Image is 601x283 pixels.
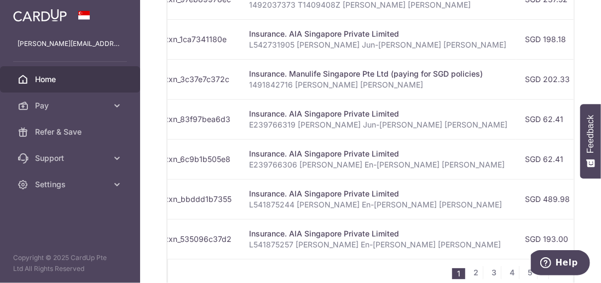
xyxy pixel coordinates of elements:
[157,179,240,219] td: txn_bbddd1b7355
[157,99,240,139] td: txn_83f97bea6d3
[35,100,107,111] span: Pay
[157,19,240,59] td: txn_1ca7341180e
[249,228,507,239] div: Insurance. AIA Singapore Private Limited
[524,266,537,279] a: 5
[516,59,579,99] td: SGD 202.33
[35,126,107,137] span: Refer & Save
[531,250,590,278] iframe: Opens a widget where you can find more information
[35,74,107,85] span: Home
[516,19,579,59] td: SGD 198.18
[470,266,483,279] a: 2
[35,179,107,190] span: Settings
[157,139,240,179] td: txn_6c9b1b505e8
[506,266,519,279] a: 4
[249,148,507,159] div: Insurance. AIA Singapore Private Limited
[249,159,507,170] p: E239766306 [PERSON_NAME] En-[PERSON_NAME] [PERSON_NAME]
[516,99,579,139] td: SGD 62.41
[249,68,507,79] div: Insurance. Manulife Singapore Pte Ltd (paying for SGD policies)
[13,9,67,22] img: CardUp
[249,188,507,199] div: Insurance. AIA Singapore Private Limited
[580,104,601,178] button: Feedback - Show survey
[249,119,507,130] p: E239766319 [PERSON_NAME] Jun-[PERSON_NAME] [PERSON_NAME]
[452,268,465,279] li: 1
[249,239,507,250] p: L541875257 [PERSON_NAME] En-[PERSON_NAME] [PERSON_NAME]
[516,219,579,259] td: SGD 193.00
[157,219,240,259] td: txn_535096c37d2
[488,266,501,279] a: 3
[18,38,123,49] p: [PERSON_NAME][EMAIL_ADDRESS][DOMAIN_NAME]
[586,115,596,153] span: Feedback
[249,39,507,50] p: L542731905 [PERSON_NAME] Jun-[PERSON_NAME] [PERSON_NAME]
[249,108,507,119] div: Insurance. AIA Singapore Private Limited
[516,179,579,219] td: SGD 489.98
[249,28,507,39] div: Insurance. AIA Singapore Private Limited
[249,79,507,90] p: 1491842716 [PERSON_NAME] [PERSON_NAME]
[35,153,107,164] span: Support
[516,139,579,179] td: SGD 62.41
[249,199,507,210] p: L541875244 [PERSON_NAME] En-[PERSON_NAME] [PERSON_NAME]
[157,59,240,99] td: txn_3c37e7c372c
